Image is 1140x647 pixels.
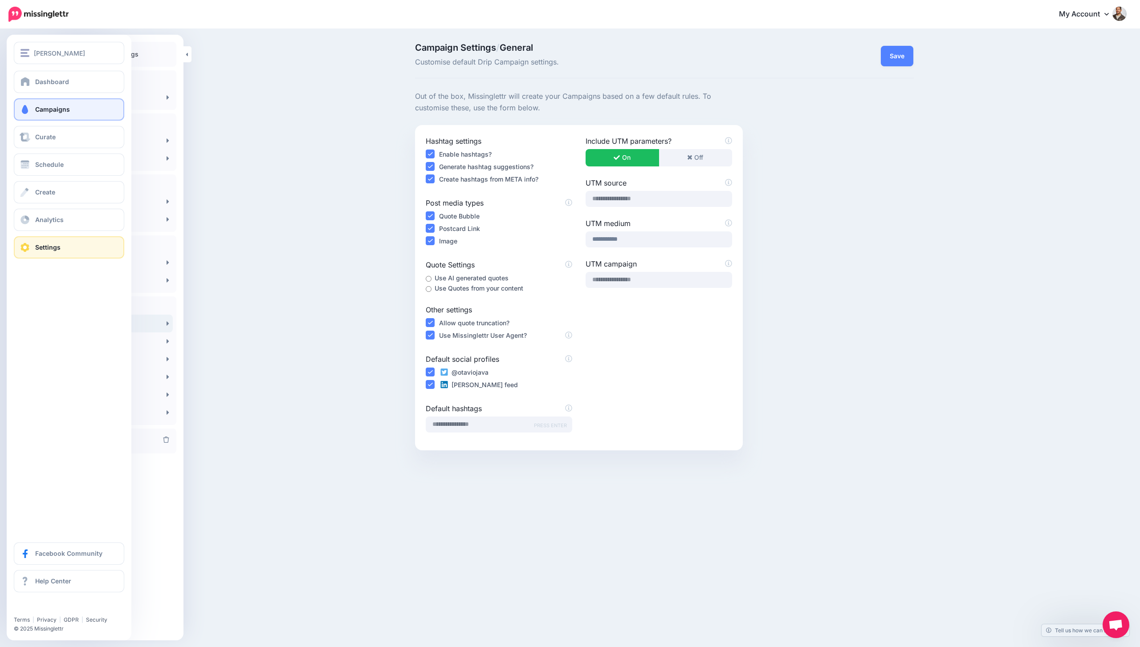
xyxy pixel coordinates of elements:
[586,136,732,146] label: Include UTM parameters?
[439,330,527,340] label: Use Missinglettr User Agent?
[586,218,732,229] label: UTM medium
[1103,611,1129,638] div: Open chat
[586,149,659,166] button: On
[35,105,70,113] span: Campaigns
[14,71,124,93] a: Dashboard
[426,403,572,414] label: Default hashtags
[14,603,83,612] iframe: Twitter Follow Button
[59,616,61,623] span: |
[439,162,533,172] label: Generate hashtag suggestions?
[8,7,69,22] img: Missinglettr
[20,49,29,57] img: menu.png
[86,616,107,623] a: Security
[435,273,509,283] label: Use AI generated quotes
[426,259,572,270] label: Quote Settings
[659,149,732,166] button: Off
[14,209,124,231] a: Analytics
[14,236,124,259] a: Settings
[415,43,743,52] span: Campaign Settings General
[534,420,567,432] span: PRESS ENTER
[586,259,732,269] label: UTM campaign
[33,616,34,623] span: |
[439,149,492,159] label: Enable hashtags?
[14,542,124,565] a: Facebook Community
[426,304,572,315] label: Other settings
[35,133,56,141] span: Curate
[14,570,124,592] a: Help Center
[35,550,102,557] span: Facebook Community
[64,616,79,623] a: GDPR
[35,216,64,223] span: Analytics
[14,154,124,176] a: Schedule
[426,198,572,208] label: Post media types
[37,616,57,623] a: Privacy
[14,126,124,148] a: Curate
[415,57,743,68] span: Customise default Drip Campaign settings.
[14,181,124,203] a: Create
[14,98,124,121] a: Campaigns
[14,624,131,633] li: © 2025 Missinglettr
[1042,624,1129,636] a: Tell us how we can improve
[439,174,538,184] label: Create hashtags from META info?
[426,354,572,364] label: Default social profiles
[35,243,61,251] span: Settings
[35,577,71,585] span: Help Center
[14,616,30,623] a: Terms
[35,78,69,85] span: Dashboard
[35,161,64,168] span: Schedule
[881,46,913,66] button: Save
[14,42,124,64] button: [PERSON_NAME]
[34,48,85,58] span: [PERSON_NAME]
[1050,4,1127,25] a: My Account
[439,236,457,246] label: Image
[435,283,523,293] label: Use Quotes from your content
[439,367,489,377] label: @otaviojava
[81,616,83,623] span: |
[586,178,732,188] label: UTM source
[496,42,500,53] span: /
[439,318,509,328] label: Allow quote truncation?
[415,91,743,114] p: Out of the box, Missinglettr will create your Campaigns based on a few default rules. To customis...
[439,380,518,390] label: [PERSON_NAME] feed
[426,136,572,146] label: Hashtag settings
[35,188,55,196] span: Create
[439,211,480,221] label: Quote Bubble
[439,223,480,234] label: Postcard Link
